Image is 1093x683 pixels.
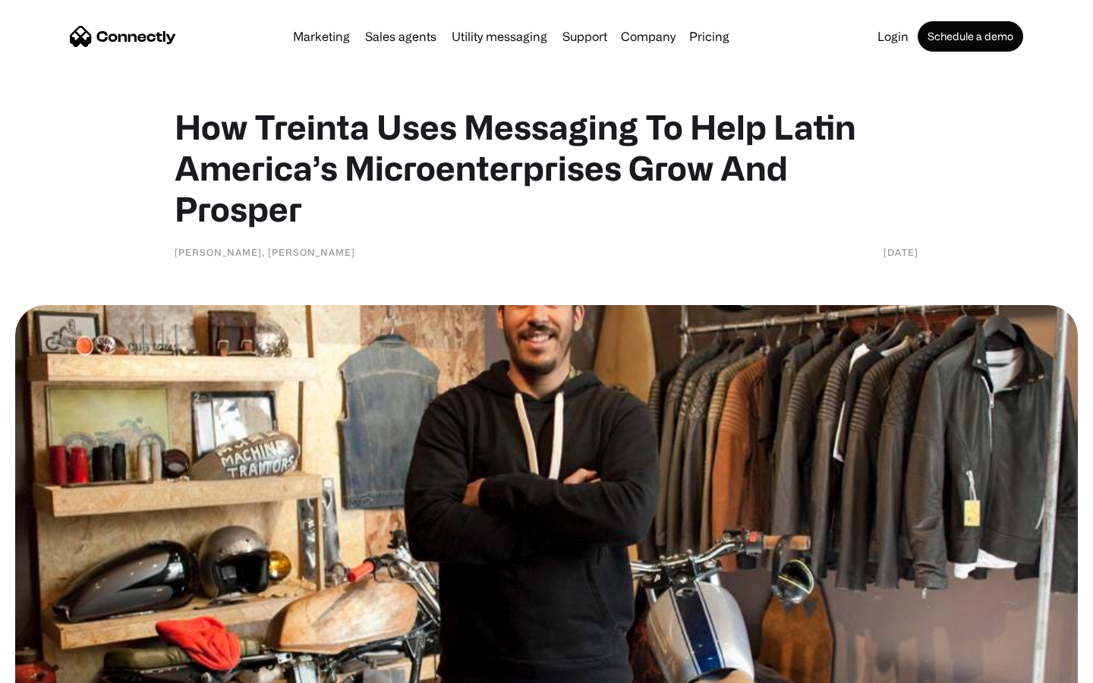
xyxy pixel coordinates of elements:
a: Login [871,30,915,42]
ul: Language list [30,656,91,678]
div: [PERSON_NAME], [PERSON_NAME] [175,244,355,260]
a: Sales agents [359,30,443,42]
a: Utility messaging [446,30,553,42]
a: Marketing [287,30,356,42]
aside: Language selected: English [15,656,91,678]
div: Company [621,26,676,47]
h1: How Treinta Uses Messaging To Help Latin America’s Microenterprises Grow And Prosper [175,106,918,229]
a: Pricing [683,30,735,42]
div: [DATE] [884,244,918,260]
a: Support [556,30,613,42]
a: Schedule a demo [918,21,1023,52]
